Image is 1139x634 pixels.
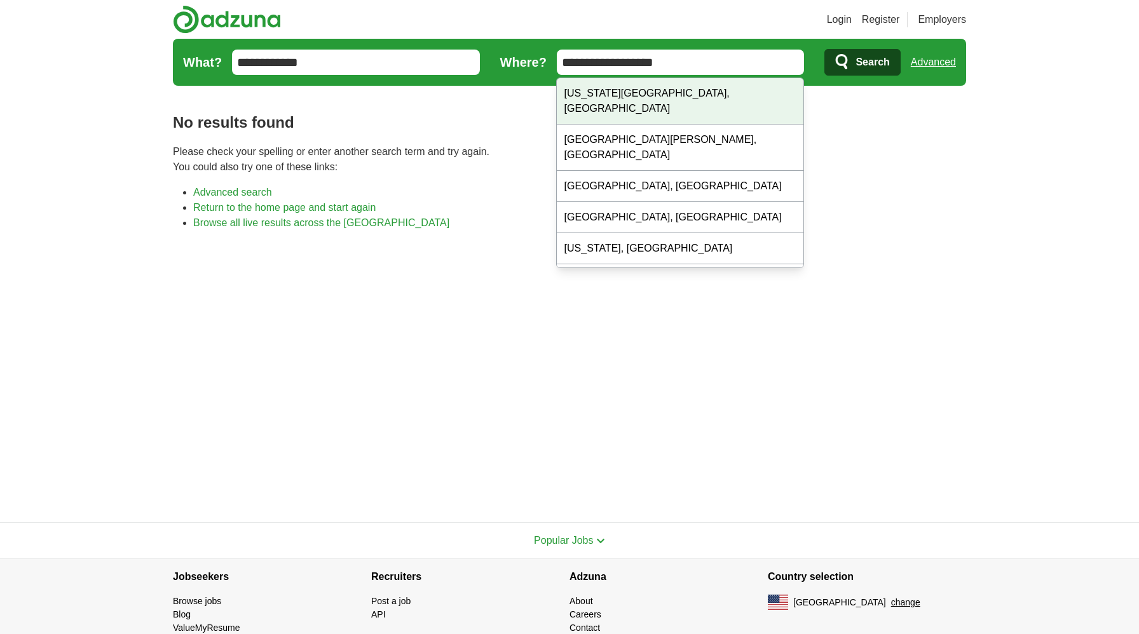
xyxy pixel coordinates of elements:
a: Advanced search [193,187,272,198]
div: [GEOGRAPHIC_DATA], [GEOGRAPHIC_DATA] [557,171,803,202]
a: Login [827,12,852,27]
img: toggle icon [596,538,605,544]
div: [GEOGRAPHIC_DATA][PERSON_NAME], [GEOGRAPHIC_DATA] [557,125,803,171]
a: Careers [569,609,601,619]
span: Popular Jobs [534,535,593,546]
p: Please check your spelling or enter another search term and try again. You could also try one of ... [173,144,966,175]
a: Browse all live results across the [GEOGRAPHIC_DATA] [193,217,449,228]
img: US flag [768,595,788,610]
span: Search [856,50,889,75]
a: Employers [918,12,966,27]
a: ValueMyResume [173,623,240,633]
h1: No results found [173,111,966,134]
div: [GEOGRAPHIC_DATA], [GEOGRAPHIC_DATA] [557,202,803,233]
div: [US_STATE], [GEOGRAPHIC_DATA] [557,264,803,295]
img: Adzuna logo [173,5,281,34]
label: Where? [500,53,547,72]
button: Search [824,49,900,76]
a: Register [862,12,900,27]
span: [GEOGRAPHIC_DATA] [793,596,886,609]
a: API [371,609,386,619]
label: What? [183,53,222,72]
a: Return to the home page and start again [193,202,376,213]
a: About [569,596,593,606]
h4: Country selection [768,559,966,595]
a: Post a job [371,596,411,606]
a: Advanced [911,50,956,75]
a: Blog [173,609,191,619]
a: Contact [569,623,600,633]
iframe: Ads by Google [173,241,966,502]
button: change [891,596,920,609]
div: [US_STATE], [GEOGRAPHIC_DATA] [557,233,803,264]
a: Browse jobs [173,596,221,606]
div: [US_STATE][GEOGRAPHIC_DATA], [GEOGRAPHIC_DATA] [557,78,803,125]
